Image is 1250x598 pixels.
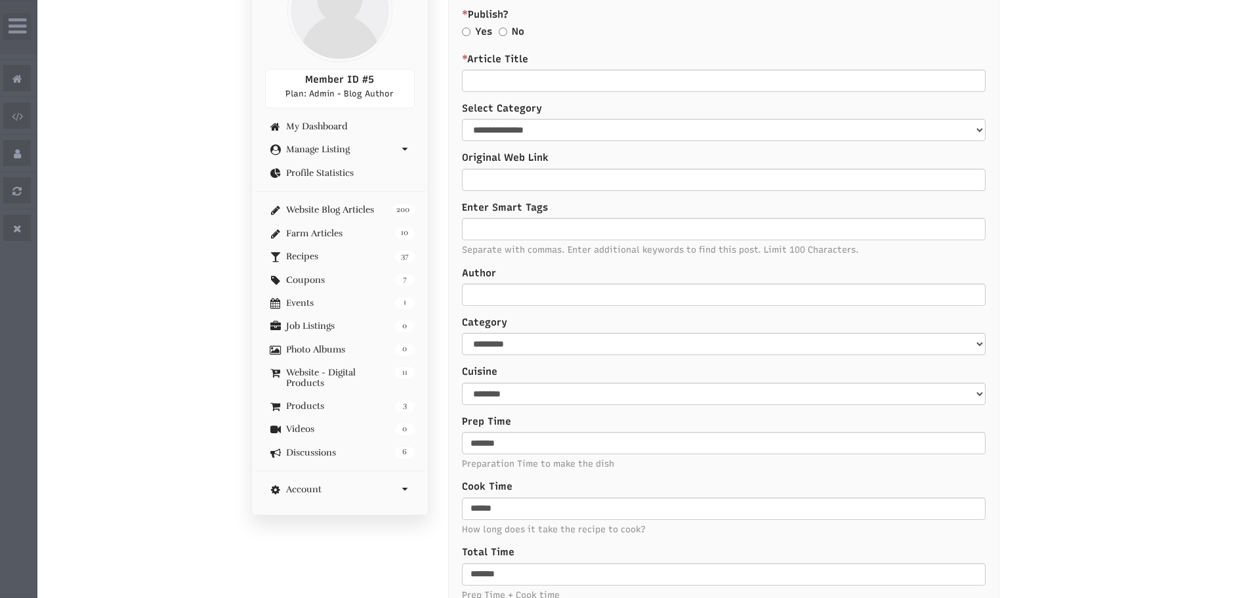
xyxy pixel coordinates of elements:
[265,205,415,215] a: 200 Website Blog Articles
[265,144,415,154] a: Manage Listing
[462,316,986,330] label: Category
[265,448,415,458] a: 6 Discussions
[462,151,986,165] label: Original Web Link
[395,423,415,435] span: 0
[265,345,415,354] a: 0 Photo Albums
[265,298,415,308] a: 1 Events
[462,458,986,470] span: Preparation Time to make the dish
[265,368,415,388] a: 11 Website - Digital Products
[395,251,415,263] span: 37
[265,275,415,285] a: 7 Coupons
[462,383,986,405] select: Recipe_fields_321-element-15-1
[305,74,374,85] span: Member ID #5
[462,8,986,22] label: Publish?
[462,545,986,559] label: Total Time
[395,320,415,332] span: 0
[392,204,414,216] span: 200
[395,447,415,459] span: 6
[462,119,986,141] select: select-1
[265,401,415,411] a: 3 Products
[395,367,415,379] span: 11
[395,400,415,412] span: 3
[395,228,415,240] span: 10
[512,25,524,39] label: No
[285,89,394,98] span: Plan: Admin - Blog Author
[462,201,986,215] label: Enter Smart Tags
[265,168,415,178] a: Profile Statistics
[265,121,415,131] a: My Dashboard
[395,297,415,309] span: 1
[462,244,986,256] span: Separate with commas. Enter additional keywords to find this post. Limit 100 Characters.
[265,484,415,494] a: Account
[475,25,492,39] label: Yes
[265,424,415,434] a: 0 Videos
[462,53,986,66] label: Article Title
[462,480,986,494] label: Cook Time
[9,16,26,37] i: Wide Admin Panel
[462,333,986,355] select: Recipe_fields_321-element-14-1
[499,28,507,36] input: No
[462,102,986,116] label: Select Category
[395,344,415,356] span: 0
[265,228,415,238] a: 10 Farm Articles
[395,274,415,286] span: 7
[462,523,986,536] span: How long does it take the recipe to cook?
[462,267,986,280] label: Author
[265,321,415,331] a: 0 Job Listings
[462,415,986,429] label: Prep Time
[265,251,415,261] a: 37 Recipes
[462,28,470,36] input: Yes
[462,365,986,379] label: Cuisine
